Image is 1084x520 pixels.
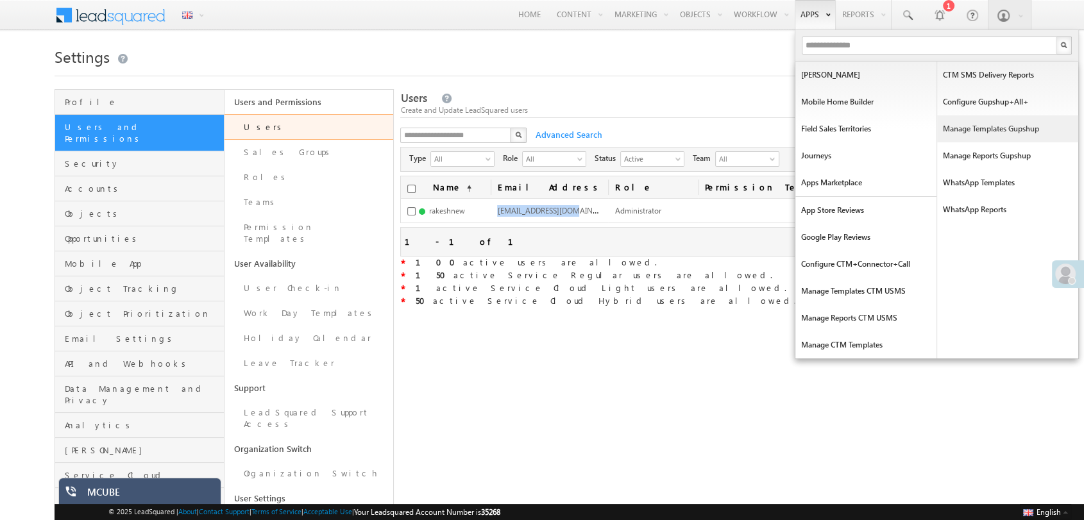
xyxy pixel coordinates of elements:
[405,295,795,306] span: active Service Cloud Hybrid users are allowed.
[400,105,1029,116] div: Create and Update LeadSquared users
[55,488,224,513] a: Telephony
[108,506,500,518] span: © 2025 LeadSquared | | | | |
[65,308,221,319] span: Object Prioritization
[415,256,462,267] strong: 100
[937,115,1078,142] a: Manage Templates Gupshup
[224,251,394,276] a: User Availability
[224,437,394,461] a: Organization Switch
[65,258,221,269] span: Mobile App
[404,234,528,249] div: 1 - 1 of 1
[431,152,484,165] span: All
[614,206,661,215] span: Administrator
[1020,504,1071,519] button: English
[937,62,1078,88] a: CTM SMS Delivery Reports
[65,283,221,294] span: Object Tracking
[523,152,575,165] span: All
[224,351,394,376] a: Leave Tracker
[65,419,221,431] span: Analytics
[415,282,436,293] strong: 1
[65,158,221,169] span: Security
[224,276,394,301] a: User Check-in
[199,507,250,516] a: Contact Support
[251,507,301,516] a: Terms of Service
[65,444,221,456] span: [PERSON_NAME]
[354,507,500,517] span: Your Leadsquared Account Number is
[55,90,224,115] a: Profile
[795,197,936,224] a: App Store Reviews
[400,90,427,105] span: Users
[55,351,224,376] a: API and Webhooks
[795,169,936,196] a: Apps Marketplace
[224,486,394,510] a: User Settings
[55,251,224,276] a: Mobile App
[428,206,464,215] span: rakeshnew
[461,183,471,194] span: (sorted ascending)
[577,155,588,162] span: select
[795,224,936,251] a: Google Play Reviews
[698,176,856,198] span: Permission Templates
[224,114,394,140] a: Users
[405,282,786,293] span: active Service Cloud Light users are allowed.
[692,153,715,164] span: Team
[224,376,394,400] a: Support
[1060,42,1067,48] img: Search
[178,507,197,516] a: About
[55,226,224,251] a: Opportunities
[224,165,394,190] a: Roles
[675,155,686,162] span: select
[937,88,1078,115] a: Configure Gupshup+All+
[795,305,936,331] a: Manage Reports CTM USMS
[491,176,608,198] a: Email Address
[55,376,224,413] a: Data Management and Privacy
[937,196,1078,223] a: WhatsApp Reports
[1037,507,1061,517] span: English
[415,295,432,306] strong: 50
[621,152,673,165] span: Active
[795,331,936,358] a: Manage CTM Templates
[55,463,224,488] a: Service Cloud
[795,142,936,169] a: Journeys
[716,152,767,166] span: All
[405,269,772,280] span: active Service Regular users are allowed.
[795,62,936,88] a: [PERSON_NAME]
[65,208,221,219] span: Objects
[795,88,936,115] a: Mobile Home Builder
[65,183,221,194] span: Accounts
[937,169,1078,196] a: WhatsApp Templates
[486,155,496,162] span: select
[224,461,394,486] a: Organization Switch
[497,205,620,215] span: [EMAIL_ADDRESS][DOMAIN_NAME]
[55,151,224,176] a: Security
[65,233,221,244] span: Opportunities
[405,256,656,267] span: active users are allowed.
[55,276,224,301] a: Object Tracking
[65,358,221,369] span: API and Webhooks
[529,129,606,140] span: Advanced Search
[65,333,221,344] span: Email Settings
[55,176,224,201] a: Accounts
[415,269,453,280] strong: 150
[515,131,521,138] img: Search
[594,153,620,164] span: Status
[55,326,224,351] a: Email Settings
[795,251,936,278] a: Configure CTM+Connector+call
[224,215,394,251] a: Permission Templates
[426,176,478,198] a: Name
[65,383,221,406] span: Data Management and Privacy
[55,301,224,326] a: Object Prioritization
[937,142,1078,169] a: Manage Reports Gupshup
[55,201,224,226] a: Objects
[55,413,224,438] a: Analytics
[224,400,394,437] a: LeadSquared Support Access
[795,115,936,142] a: Field Sales Territories
[65,121,221,144] span: Users and Permissions
[502,153,522,164] span: Role
[303,507,352,516] a: Acceptable Use
[224,190,394,215] a: Teams
[224,301,394,326] a: Work Day Templates
[409,153,430,164] span: Type
[65,469,221,481] span: Service Cloud
[224,90,394,114] a: Users and Permissions
[87,486,212,504] div: MCUBE
[481,507,500,517] span: 35268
